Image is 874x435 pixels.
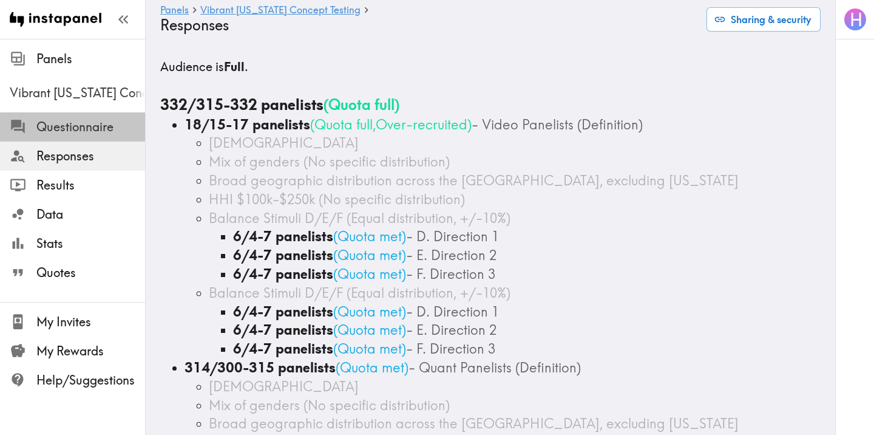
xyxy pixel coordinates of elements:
[209,415,739,432] span: Broad geographic distribution across the [GEOGRAPHIC_DATA], excluding [US_STATE]
[209,378,359,395] span: [DEMOGRAPHIC_DATA]
[406,265,495,283] span: - F. Direction 3
[406,321,496,338] span: - E. Direction 2
[336,359,408,376] span: ( Quota met )
[209,153,450,170] span: Mix of genders (No specific distribution)
[200,5,361,16] a: Vibrant [US_STATE] Concept Testing
[36,343,145,360] span: My Rewards
[333,228,406,245] span: ( Quota met )
[209,134,359,151] span: [DEMOGRAPHIC_DATA]
[36,313,145,331] span: My Invites
[333,303,406,320] span: ( Quota met )
[233,265,333,283] b: 6/4-7 panelists
[36,264,145,281] span: Quotes
[160,58,821,75] h5: Audience is .
[10,84,145,101] span: Vibrant [US_STATE] Concept Testing
[160,5,189,16] a: Panels
[850,9,862,30] span: H
[333,340,406,357] span: ( Quota met )
[333,321,406,338] span: ( Quota met )
[209,397,450,414] span: Mix of genders (No specific distribution)
[209,191,465,208] span: HHI $100k-$250k (No specific distribution)
[233,247,333,264] b: 6/4-7 panelists
[36,235,145,252] span: Stats
[36,50,145,67] span: Panels
[408,359,581,376] span: - Quant Panelists (Definition)
[36,148,145,165] span: Responses
[333,265,406,283] span: ( Quota met )
[209,284,510,301] span: Balance Stimuli D/E/F (Equal distribution, +/-10%)
[406,228,499,245] span: - D. Direction 1
[36,206,145,223] span: Data
[160,16,697,34] h4: Responses
[10,84,145,101] div: Vibrant Arizona Concept Testing
[233,340,333,357] b: 6/4-7 panelists
[406,303,499,320] span: - D. Direction 1
[209,172,739,189] span: Broad geographic distribution across the [GEOGRAPHIC_DATA], excluding [US_STATE]
[333,247,406,264] span: ( Quota met )
[209,210,510,227] span: Balance Stimuli D/E/F (Equal distribution, +/-10%)
[843,7,867,32] button: H
[160,95,324,114] b: 332/315-332 panelists
[36,118,145,135] span: Questionnaire
[233,321,333,338] b: 6/4-7 panelists
[406,340,495,357] span: - F. Direction 3
[472,116,643,133] span: - Video Panelists (Definition)
[224,59,245,74] b: Full
[233,228,333,245] b: 6/4-7 panelists
[233,303,333,320] b: 6/4-7 panelists
[706,7,821,32] button: Sharing & security
[406,247,496,264] span: - E. Direction 2
[36,372,145,389] span: Help/Suggestions
[185,116,310,133] b: 18/15-17 panelists
[324,95,399,114] span: ( Quota full )
[36,177,145,194] span: Results
[310,116,472,133] span: ( Quota full , Over-recruited )
[185,359,336,376] b: 314/300-315 panelists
